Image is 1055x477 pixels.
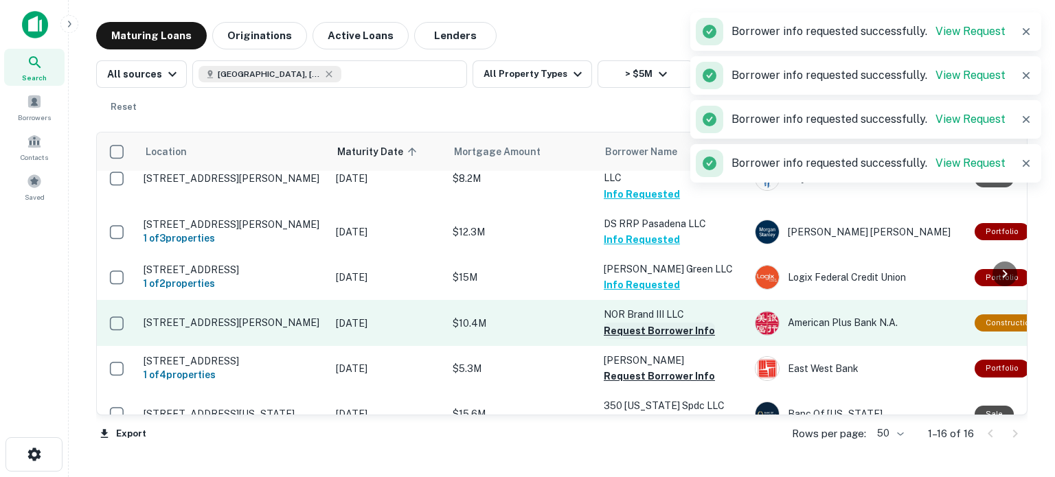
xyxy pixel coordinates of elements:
a: View Request [935,156,1006,170]
p: NOR Brand III LLC [604,307,741,322]
div: Logix Federal Credit Union [755,265,961,290]
a: View Request [935,25,1006,38]
button: Request Borrower Info [604,368,715,384]
button: All sources [96,60,187,88]
p: [DATE] [336,270,439,285]
a: View Request [935,113,1006,126]
a: Contacts [4,128,65,165]
div: Sale [975,406,1014,423]
p: DS RRP Pasadena LLC [604,216,741,231]
p: $15M [453,270,590,285]
a: Search [4,49,65,86]
button: Lenders [414,22,497,49]
p: Rows per page: [792,426,866,442]
th: Maturity Date [329,132,446,171]
p: Borrower info requested successfully. [731,155,1006,172]
p: $8.2M [453,171,590,186]
p: [PERSON_NAME] Green LLC [604,261,741,277]
button: > $5M [598,60,694,88]
button: All Property Types [473,60,592,88]
h6: 1 of 3 properties [144,231,322,246]
p: 350 [US_STATE] Spdc LLC [604,398,741,413]
th: Borrower Name [597,132,748,171]
p: [STREET_ADDRESS] [144,355,322,367]
p: Borrower info requested successfully. [731,111,1006,128]
div: This is a portfolio loan with 4 properties [975,360,1030,377]
span: Location [145,143,187,160]
p: [PERSON_NAME] [604,353,741,368]
p: 1–16 of 16 [928,426,974,442]
div: All sources [107,66,181,82]
div: American Plus Bank N.a. [755,311,961,336]
a: Borrowers [4,89,65,126]
button: Active Loans [313,22,409,49]
button: Request Borrower Info [604,414,715,430]
span: Maturity Date [337,143,421,160]
a: View Request [935,69,1006,82]
button: Request Borrower Info [604,323,715,339]
p: [STREET_ADDRESS][PERSON_NAME] [144,172,322,185]
p: Borrower info requested successfully. [731,23,1006,40]
span: Mortgage Amount [454,143,558,160]
div: This is a portfolio loan with 2 properties [975,269,1030,286]
div: 50 [872,423,906,443]
img: capitalize-icon.png [22,11,48,38]
img: picture [756,357,779,380]
p: $12.3M [453,224,590,240]
button: Info Requested [604,231,680,248]
button: [GEOGRAPHIC_DATA], [GEOGRAPHIC_DATA], [GEOGRAPHIC_DATA] [192,60,467,88]
p: $10.4M [453,316,590,331]
p: [DATE] [336,406,439,421]
h6: 1 of 4 properties [144,367,322,382]
div: This loan purpose was for construction [975,314,1045,331]
div: This is a portfolio loan with 3 properties [975,223,1030,240]
img: picture [756,266,779,289]
img: picture [756,220,779,244]
p: $5.3M [453,361,590,376]
span: Borrower Name [605,143,677,160]
img: picture [756,402,779,426]
th: Mortgage Amount [446,132,597,171]
span: Borrowers [18,112,51,123]
p: [STREET_ADDRESS][PERSON_NAME] [144,316,322,329]
button: Info Requested [604,277,680,293]
th: Location [137,132,329,171]
p: [DATE] [336,316,439,331]
h6: 1 of 2 properties [144,276,322,291]
button: Originations [212,22,307,49]
p: [DATE] [336,361,439,376]
iframe: Chat Widget [986,367,1055,433]
p: [DATE] [336,171,439,186]
button: Reset [102,93,146,121]
button: Export [96,423,150,444]
button: Info Requested [604,186,680,202]
p: [DATE] [336,224,439,240]
p: [STREET_ADDRESS][US_STATE] [144,408,322,420]
span: Saved [25,191,45,202]
span: Search [22,72,47,83]
p: $15.6M [453,406,590,421]
span: Contacts [21,152,48,163]
div: Banc Of [US_STATE] [755,402,961,426]
img: picture [756,312,779,335]
button: Maturing Loans [96,22,207,49]
div: East West Bank [755,356,961,381]
p: [STREET_ADDRESS] [144,264,322,276]
div: [PERSON_NAME] [PERSON_NAME] [755,220,961,244]
p: Borrower info requested successfully. [731,67,1006,84]
span: [GEOGRAPHIC_DATA], [GEOGRAPHIC_DATA], [GEOGRAPHIC_DATA] [218,68,321,80]
p: [STREET_ADDRESS][PERSON_NAME] [144,218,322,231]
a: Saved [4,168,65,205]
